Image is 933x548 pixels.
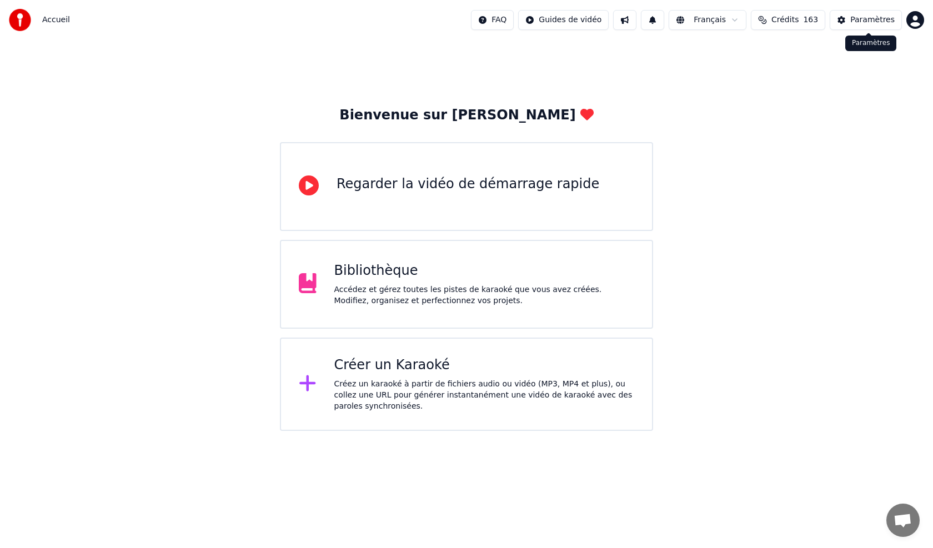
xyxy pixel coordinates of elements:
[337,175,599,193] div: Regarder la vidéo de démarrage rapide
[334,262,635,280] div: Bibliothèque
[42,14,70,26] span: Accueil
[334,379,635,412] div: Créez un karaoké à partir de fichiers audio ou vidéo (MP3, MP4 et plus), ou collez une URL pour g...
[334,284,635,306] div: Accédez et gérez toutes les pistes de karaoké que vous avez créées. Modifiez, organisez et perfec...
[471,10,514,30] button: FAQ
[42,14,70,26] nav: breadcrumb
[845,36,896,51] div: Paramètres
[830,10,902,30] button: Paramètres
[886,504,920,537] a: Ouvrir le chat
[334,356,635,374] div: Créer un Karaoké
[850,14,895,26] div: Paramètres
[751,10,825,30] button: Crédits163
[339,107,593,124] div: Bienvenue sur [PERSON_NAME]
[803,14,818,26] span: 163
[518,10,609,30] button: Guides de vidéo
[9,9,31,31] img: youka
[771,14,799,26] span: Crédits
